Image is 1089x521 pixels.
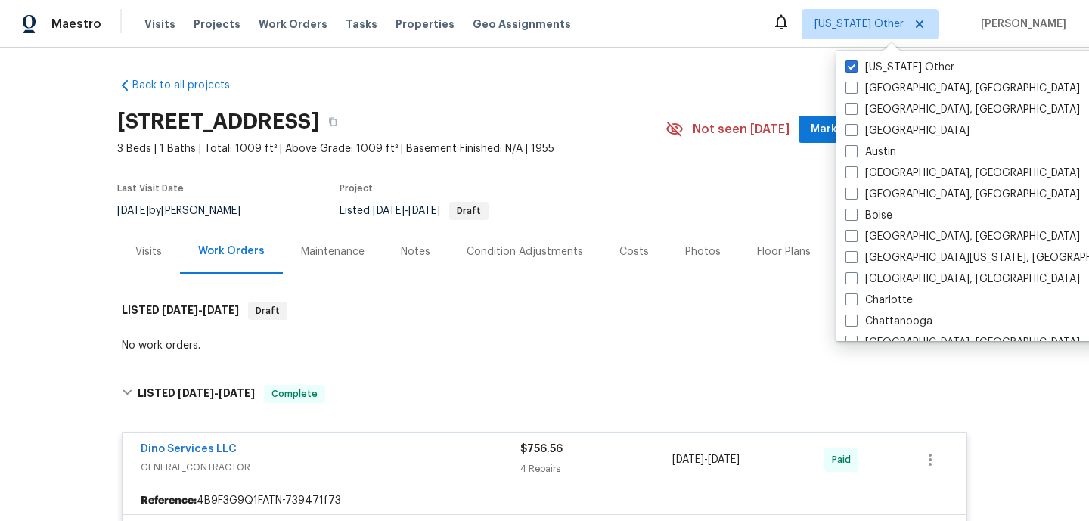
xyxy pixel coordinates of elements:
div: LISTED [DATE]-[DATE]Complete [117,370,972,418]
span: - [178,388,255,399]
span: Projects [194,17,240,32]
button: Mark Seen [799,116,879,144]
h2: [STREET_ADDRESS] [117,114,319,129]
span: Properties [396,17,455,32]
div: LISTED [DATE]-[DATE]Draft [117,287,972,335]
span: Paid [832,452,857,467]
label: [GEOGRAPHIC_DATA] [845,123,970,138]
span: Listed [340,206,489,216]
span: $756.56 [520,444,563,454]
button: Copy Address [319,108,346,135]
span: GENERAL_CONTRACTOR [141,460,520,475]
span: [DATE] [117,206,149,216]
span: Work Orders [259,17,327,32]
div: Visits [135,244,162,259]
span: Mark Seen [811,120,867,139]
h6: LISTED [122,302,239,320]
span: [DATE] [203,305,239,315]
div: 4B9F3G9Q1FATN-739471f73 [123,487,966,514]
div: by [PERSON_NAME] [117,202,259,220]
div: Notes [401,244,430,259]
span: [PERSON_NAME] [975,17,1066,32]
label: [GEOGRAPHIC_DATA], [GEOGRAPHIC_DATA] [845,102,1080,117]
span: Complete [265,386,324,402]
a: Dino Services LLC [141,444,237,454]
span: Not seen [DATE] [693,122,790,137]
label: [GEOGRAPHIC_DATA], [GEOGRAPHIC_DATA] [845,271,1080,287]
span: Geo Assignments [473,17,571,32]
span: 3 Beds | 1 Baths | Total: 1009 ft² | Above Grade: 1009 ft² | Basement Finished: N/A | 1955 [117,141,665,157]
span: - [162,305,239,315]
div: Work Orders [198,243,265,259]
label: Charlotte [845,293,913,308]
span: [DATE] [373,206,405,216]
span: - [373,206,440,216]
span: Last Visit Date [117,184,184,193]
div: Maintenance [301,244,365,259]
span: [DATE] [162,305,198,315]
label: Austin [845,144,896,160]
div: 4 Repairs [520,461,672,476]
span: - [672,452,740,467]
span: [DATE] [408,206,440,216]
label: [US_STATE] Other [845,60,954,75]
a: Back to all projects [117,78,262,93]
span: [DATE] [178,388,214,399]
label: [GEOGRAPHIC_DATA], [GEOGRAPHIC_DATA] [845,187,1080,202]
label: [GEOGRAPHIC_DATA], [GEOGRAPHIC_DATA] [845,81,1080,96]
span: [US_STATE] Other [814,17,904,32]
span: Project [340,184,373,193]
h6: LISTED [138,385,255,403]
span: Draft [451,206,487,216]
span: Visits [144,17,175,32]
label: [GEOGRAPHIC_DATA], [GEOGRAPHIC_DATA] [845,335,1080,350]
span: [DATE] [672,454,704,465]
div: Photos [685,244,721,259]
div: Condition Adjustments [467,244,583,259]
div: Floor Plans [757,244,811,259]
label: [GEOGRAPHIC_DATA], [GEOGRAPHIC_DATA] [845,229,1080,244]
span: Draft [250,303,286,318]
b: Reference: [141,493,197,508]
span: Tasks [346,19,377,29]
div: Costs [619,244,649,259]
span: Maestro [51,17,101,32]
span: [DATE] [708,454,740,465]
label: Boise [845,208,892,223]
span: [DATE] [219,388,255,399]
label: [GEOGRAPHIC_DATA], [GEOGRAPHIC_DATA] [845,166,1080,181]
label: Chattanooga [845,314,932,329]
div: No work orders. [122,338,967,353]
